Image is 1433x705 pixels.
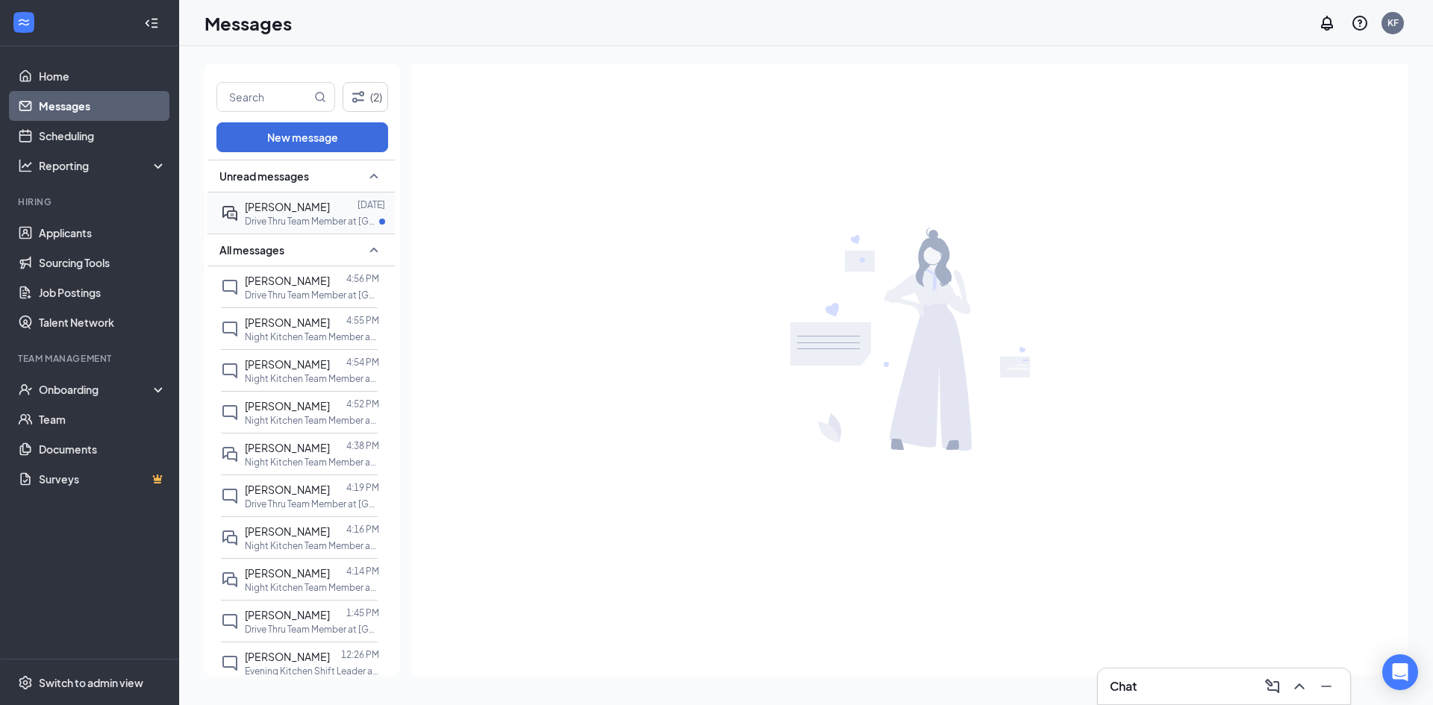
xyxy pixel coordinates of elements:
span: [PERSON_NAME] [245,608,330,621]
input: Search [217,83,311,111]
div: Switch to admin view [39,675,143,690]
div: Team Management [18,352,163,365]
div: Open Intercom Messenger [1382,654,1418,690]
svg: DoubleChat [221,529,239,547]
svg: Analysis [18,158,33,173]
p: Night Kitchen Team Member at [GEOGRAPHIC_DATA] [245,581,379,594]
span: [PERSON_NAME] [245,524,330,538]
a: Home [39,61,166,91]
p: Night Kitchen Team Member at [GEOGRAPHIC_DATA] [245,372,379,385]
p: Night Kitchen Team Member at [GEOGRAPHIC_DATA] [245,414,379,427]
h1: Messages [205,10,292,36]
span: All messages [219,242,284,257]
svg: SmallChevronUp [365,167,383,185]
svg: Notifications [1318,14,1336,32]
span: [PERSON_NAME] [245,316,330,329]
a: Job Postings [39,278,166,307]
a: Sourcing Tools [39,248,166,278]
p: Night Kitchen Team Member at [GEOGRAPHIC_DATA] [245,456,379,469]
a: SurveysCrown [39,464,166,494]
span: [PERSON_NAME] [245,566,330,580]
a: Messages [39,91,166,121]
p: 4:54 PM [346,356,379,369]
span: [PERSON_NAME] [245,357,330,371]
svg: Collapse [144,16,159,31]
svg: ChatInactive [221,404,239,422]
svg: DoubleChat [221,445,239,463]
p: 12:26 PM [341,648,379,661]
p: 1:45 PM [346,607,379,619]
svg: QuestionInfo [1351,14,1369,32]
button: New message [216,122,388,152]
p: Drive Thru Team Member at [GEOGRAPHIC_DATA] [245,498,379,510]
svg: SmallChevronUp [365,241,383,259]
p: 4:38 PM [346,439,379,452]
h3: Chat [1110,678,1137,695]
span: [PERSON_NAME] [245,650,330,663]
p: 4:14 PM [346,565,379,577]
svg: DoubleChat [221,571,239,589]
a: Scheduling [39,121,166,151]
div: Hiring [18,195,163,208]
span: [PERSON_NAME] [245,274,330,287]
p: 4:16 PM [346,523,379,536]
svg: ComposeMessage [1264,677,1281,695]
p: 4:55 PM [346,314,379,327]
svg: ChatInactive [221,612,239,630]
p: 4:19 PM [346,481,379,494]
div: Reporting [39,158,167,173]
span: [PERSON_NAME] [245,399,330,413]
span: [PERSON_NAME] [245,483,330,496]
button: ComposeMessage [1261,674,1284,698]
button: Minimize [1314,674,1338,698]
div: Onboarding [39,382,154,397]
p: Night Kitchen Team Member at [GEOGRAPHIC_DATA] [245,539,379,552]
svg: Filter [349,88,367,106]
span: [PERSON_NAME] [245,441,330,454]
svg: UserCheck [18,382,33,397]
a: Talent Network [39,307,166,337]
p: [DATE] [358,198,385,211]
svg: WorkstreamLogo [16,15,31,30]
a: Applicants [39,218,166,248]
p: Night Kitchen Team Member at [GEOGRAPHIC_DATA] [245,330,379,343]
p: Drive Thru Team Member at [GEOGRAPHIC_DATA] [245,215,379,228]
p: 4:52 PM [346,398,379,410]
svg: Minimize [1317,677,1335,695]
span: [PERSON_NAME] [245,200,330,213]
a: Documents [39,434,166,464]
svg: ChevronUp [1290,677,1308,695]
div: KF [1387,16,1399,29]
svg: ChatInactive [221,320,239,338]
p: Drive Thru Team Member at [GEOGRAPHIC_DATA] [245,289,379,301]
button: Filter (2) [343,82,388,112]
svg: ActiveDoubleChat [221,204,239,222]
button: ChevronUp [1287,674,1311,698]
svg: MagnifyingGlass [314,91,326,103]
svg: Settings [18,675,33,690]
p: Evening Kitchen Shift Leader at [GEOGRAPHIC_DATA] [245,665,379,677]
svg: ChatInactive [221,362,239,380]
span: Unread messages [219,169,309,184]
svg: ChatInactive [221,487,239,505]
p: Drive Thru Team Member at [GEOGRAPHIC_DATA] [245,623,379,636]
p: 4:56 PM [346,272,379,285]
a: Team [39,404,166,434]
svg: ChatInactive [221,278,239,296]
svg: ChatInactive [221,654,239,672]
